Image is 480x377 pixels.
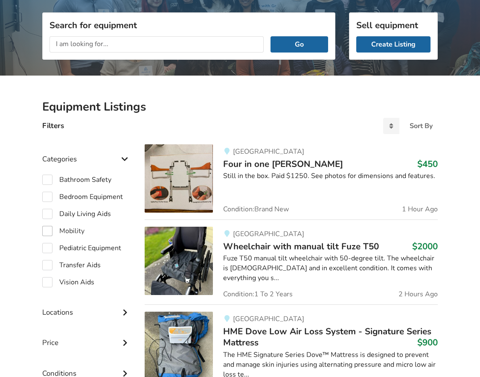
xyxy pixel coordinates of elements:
[402,206,438,213] span: 1 Hour Ago
[271,36,328,53] button: Go
[42,321,131,351] div: Price
[223,171,438,181] div: Still in the box. Paid $1250. See photos for dimensions and features.
[42,99,438,114] h2: Equipment Listings
[42,192,123,202] label: Bedroom Equipment
[223,206,289,213] span: Condition: Brand New
[49,20,328,31] h3: Search for equipment
[42,291,131,321] div: Locations
[223,158,343,170] span: Four in one [PERSON_NAME]
[417,337,438,348] h3: $900
[233,147,304,156] span: [GEOGRAPHIC_DATA]
[145,227,213,295] img: mobility-wheelchair with manual tilt fuze t50
[42,243,121,253] label: Pediatric Equipment
[412,241,438,252] h3: $2000
[42,226,84,236] label: Mobility
[233,314,304,324] span: [GEOGRAPHIC_DATA]
[233,229,304,239] span: [GEOGRAPHIC_DATA]
[223,325,431,348] span: HME Dove Low Air Loss System - Signature Series Mattress
[42,121,64,131] h4: Filters
[223,254,438,283] div: Fuze T50 manual tilt wheelchair with 50-degree tilt. The wheelchair is [DEMOGRAPHIC_DATA] and in ...
[223,240,379,252] span: Wheelchair with manual tilt Fuze T50
[145,219,438,304] a: mobility-wheelchair with manual tilt fuze t50[GEOGRAPHIC_DATA]Wheelchair with manual tilt Fuze T5...
[145,144,213,213] img: mobility-four in one walker
[356,20,431,31] h3: Sell equipment
[410,123,433,129] div: Sort By
[223,291,293,298] span: Condition: 1 To 2 Years
[42,137,131,168] div: Categories
[42,260,101,270] label: Transfer Aids
[49,36,264,53] input: I am looking for...
[42,175,111,185] label: Bathroom Safety
[417,158,438,170] h3: $450
[145,144,438,219] a: mobility-four in one walker[GEOGRAPHIC_DATA]Four in one [PERSON_NAME]$450Still in the box. Paid $...
[42,209,111,219] label: Daily Living Aids
[399,291,438,298] span: 2 Hours Ago
[42,277,94,287] label: Vision Aids
[356,36,431,53] a: Create Listing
